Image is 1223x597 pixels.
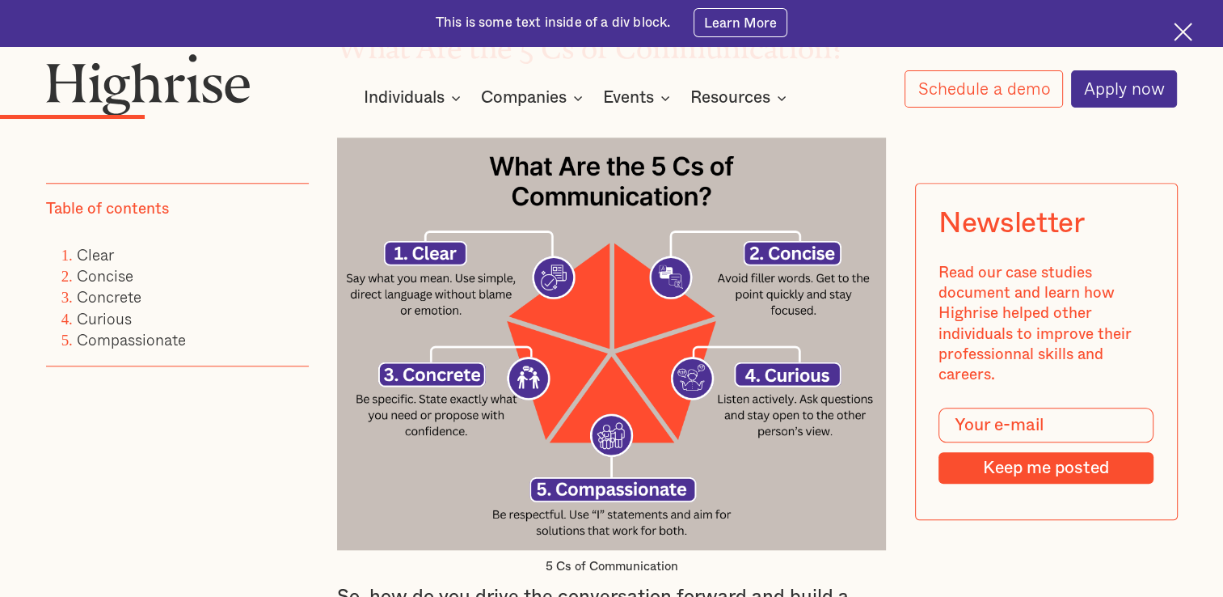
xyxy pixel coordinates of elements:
div: Events [603,88,675,108]
div: Individuals [364,88,466,108]
img: 5 Cs of Communication [337,138,887,550]
div: Table of contents [46,200,169,220]
a: Curious [77,307,132,330]
form: Modal Form [938,409,1153,485]
div: Individuals [364,88,445,108]
div: Read our case studies document and learn how Highrise helped other individuals to improve their p... [938,264,1153,386]
a: Concise [77,265,133,288]
figcaption: 5 Cs of Communication [337,559,887,575]
input: Keep me posted [938,452,1153,485]
img: Cross icon [1174,23,1192,41]
img: Highrise logo [46,53,251,115]
a: Concrete [77,286,141,309]
a: Schedule a demo [905,70,1063,108]
input: Your e-mail [938,409,1153,443]
div: Resources [690,88,770,108]
a: Clear [77,243,114,267]
div: Companies [481,88,567,108]
div: Companies [481,88,588,108]
div: Events [603,88,654,108]
a: Compassionate [77,328,186,351]
div: Resources [690,88,791,108]
div: This is some text inside of a div block. [436,14,671,32]
div: Newsletter [938,207,1084,240]
a: Apply now [1071,70,1178,108]
a: Learn More [694,8,788,37]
